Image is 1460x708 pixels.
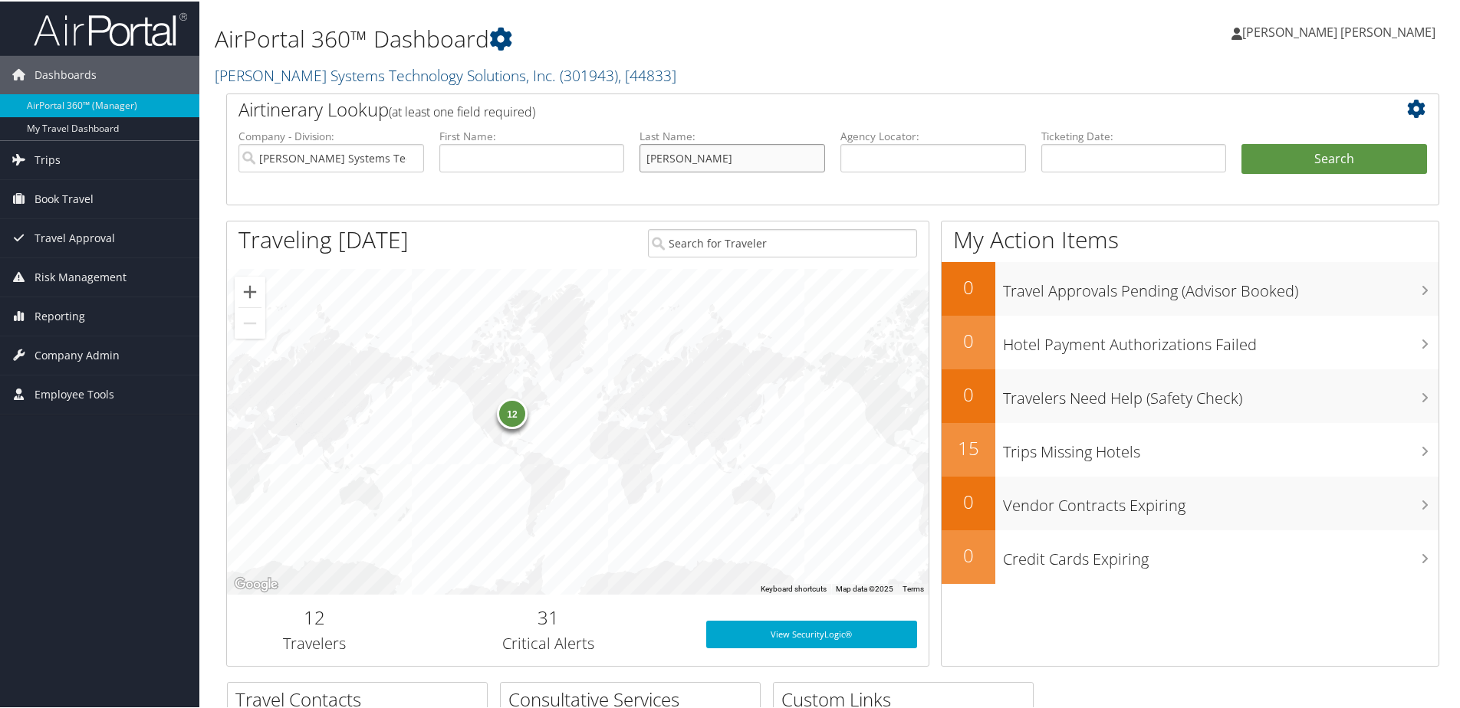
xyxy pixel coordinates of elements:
span: Reporting [35,296,85,334]
span: ( 301943 ) [560,64,618,84]
a: 0Credit Cards Expiring [942,529,1439,582]
button: Search [1241,143,1427,173]
span: Risk Management [35,257,127,295]
span: Company Admin [35,335,120,373]
h2: Airtinerary Lookup [238,95,1326,121]
a: [PERSON_NAME] Systems Technology Solutions, Inc. [215,64,676,84]
img: Google [231,573,281,593]
label: Ticketing Date: [1041,127,1227,143]
label: Company - Division: [238,127,424,143]
h2: 0 [942,273,995,299]
h3: Critical Alerts [414,631,683,653]
span: , [ 44833 ] [618,64,676,84]
h1: My Action Items [942,222,1439,254]
label: Agency Locator: [840,127,1026,143]
span: Trips [35,139,61,178]
a: Open this area in Google Maps (opens a new window) [231,573,281,593]
span: (at least one field required) [389,102,535,119]
h2: 0 [942,380,995,406]
button: Zoom out [235,306,265,337]
button: Zoom in [235,275,265,306]
span: Book Travel [35,179,94,217]
span: Dashboards [35,54,97,93]
button: Keyboard shortcuts [761,582,827,593]
a: 0Travel Approvals Pending (Advisor Booked) [942,261,1439,314]
img: airportal-logo.png [34,10,187,46]
h2: 0 [942,541,995,567]
a: Terms (opens in new tab) [903,583,924,592]
h3: Travelers [238,631,391,653]
a: 0Hotel Payment Authorizations Failed [942,314,1439,368]
a: [PERSON_NAME] [PERSON_NAME] [1231,8,1451,54]
h3: Travelers Need Help (Safety Check) [1003,379,1439,408]
input: Search for Traveler [648,228,917,256]
label: First Name: [439,127,625,143]
div: 12 [497,397,528,428]
a: 15Trips Missing Hotels [942,421,1439,475]
h2: 31 [414,603,683,629]
h3: Travel Approvals Pending (Advisor Booked) [1003,271,1439,300]
h3: Hotel Payment Authorizations Failed [1003,325,1439,354]
h2: 0 [942,326,995,352]
a: View SecurityLogic® [706,619,917,647]
span: Employee Tools [35,374,114,412]
h2: 12 [238,603,391,629]
h2: 15 [942,434,995,460]
span: [PERSON_NAME] [PERSON_NAME] [1242,22,1435,39]
label: Last Name: [640,127,825,143]
h2: 0 [942,487,995,513]
a: 0Travelers Need Help (Safety Check) [942,368,1439,421]
a: 0Vendor Contracts Expiring [942,475,1439,529]
h1: Traveling [DATE] [238,222,409,254]
span: Map data ©2025 [836,583,893,592]
h3: Credit Cards Expiring [1003,539,1439,569]
span: Travel Approval [35,218,115,256]
h1: AirPortal 360™ Dashboard [215,21,1039,54]
h3: Trips Missing Hotels [1003,432,1439,461]
h3: Vendor Contracts Expiring [1003,486,1439,515]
